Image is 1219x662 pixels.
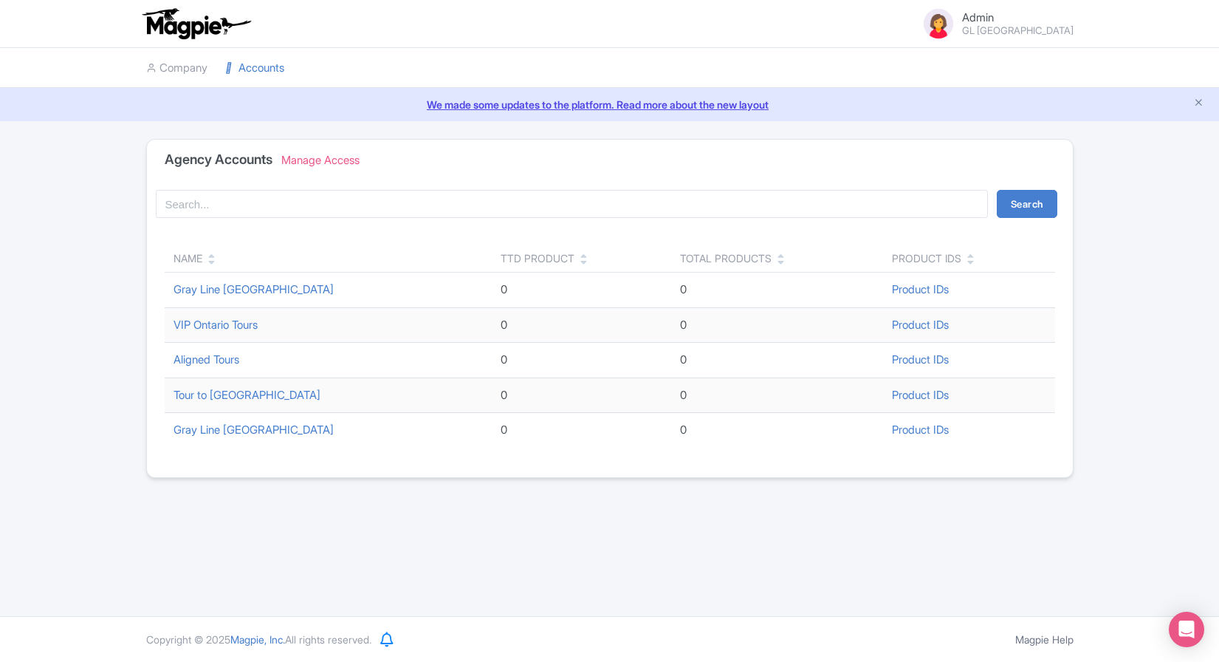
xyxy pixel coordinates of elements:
[671,273,883,308] td: 0
[921,6,956,41] img: avatar_key_member-9c1dde93af8b07d7383eb8b5fb890c87.png
[156,190,989,218] input: Search...
[174,318,258,332] a: VIP Ontario Tours
[671,378,883,413] td: 0
[492,273,671,308] td: 0
[492,307,671,343] td: 0
[680,250,772,266] div: Total Products
[892,250,961,266] div: Product IDs
[892,352,949,366] a: Product IDs
[492,413,671,448] td: 0
[962,26,1074,35] small: GL [GEOGRAPHIC_DATA]
[230,633,285,646] span: Magpie, Inc.
[997,190,1057,218] button: Search
[174,282,334,296] a: Gray Line [GEOGRAPHIC_DATA]
[492,378,671,413] td: 0
[1015,633,1074,646] a: Magpie Help
[892,282,949,296] a: Product IDs
[174,250,202,266] div: Name
[137,632,380,647] div: Copyright © 2025 All rights reserved.
[492,343,671,378] td: 0
[174,423,334,437] a: Gray Line [GEOGRAPHIC_DATA]
[912,6,1074,41] a: Admin GL [GEOGRAPHIC_DATA]
[139,7,253,40] img: logo-ab69f6fb50320c5b225c76a69d11143b.png
[225,48,284,89] a: Accounts
[174,352,239,366] a: Aligned Tours
[9,97,1210,112] a: We made some updates to the platform. Read more about the new layout
[281,153,360,167] a: Manage Access
[1193,95,1204,112] button: Close announcement
[892,318,949,332] a: Product IDs
[962,10,994,24] span: Admin
[671,343,883,378] td: 0
[892,423,949,437] a: Product IDs
[146,48,207,89] a: Company
[501,250,574,266] div: TTD Product
[1169,612,1204,647] div: Open Intercom Messenger
[174,388,320,402] a: Tour to [GEOGRAPHIC_DATA]
[892,388,949,402] a: Product IDs
[165,152,272,169] h4: Agency Accounts
[671,413,883,448] td: 0
[671,307,883,343] td: 0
